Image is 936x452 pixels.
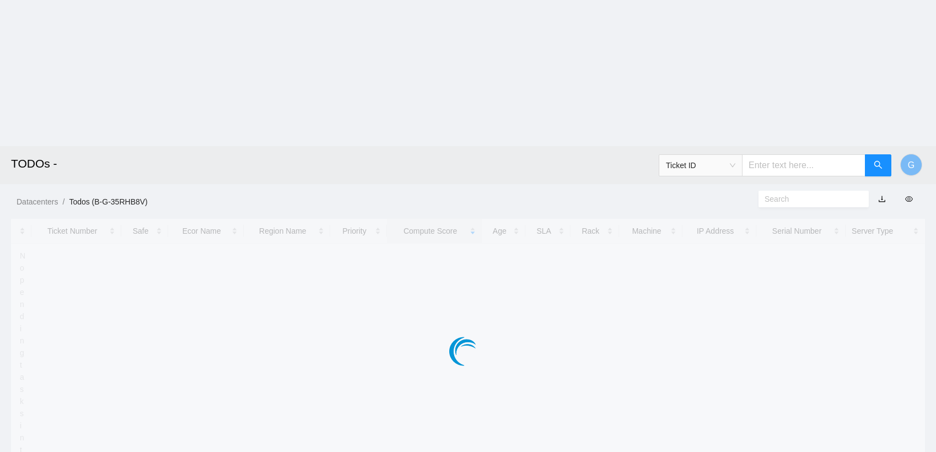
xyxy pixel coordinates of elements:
[874,160,883,171] span: search
[17,197,58,206] a: Datacenters
[11,146,651,181] h2: TODOs -
[900,154,922,176] button: G
[69,197,147,206] a: Todos (B-G-35RHB8V)
[62,197,64,206] span: /
[870,190,894,208] button: download
[666,157,735,174] span: Ticket ID
[765,193,854,205] input: Search
[865,154,891,176] button: search
[742,154,865,176] input: Enter text here...
[905,195,913,203] span: eye
[908,158,915,172] span: G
